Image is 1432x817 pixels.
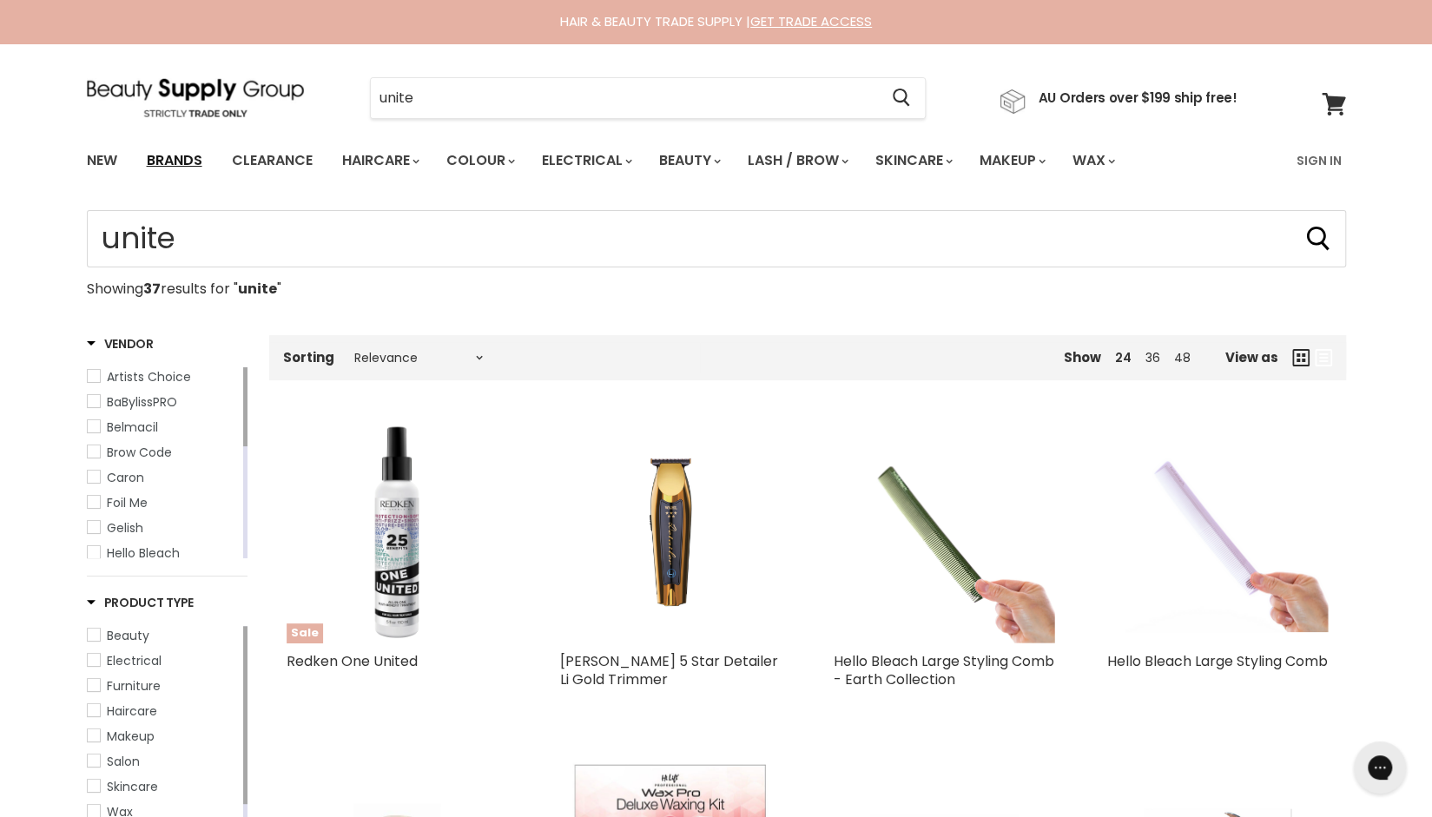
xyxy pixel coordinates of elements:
[1286,142,1352,179] a: Sign In
[87,676,240,695] a: Furniture
[107,418,158,436] span: Belmacil
[87,392,240,412] a: BaBylissPRO
[74,135,1208,186] ul: Main menu
[107,753,140,770] span: Salon
[834,651,1054,689] a: Hello Bleach Large Styling Comb - Earth Collection
[87,651,240,670] a: Electrical
[1064,348,1101,366] span: Show
[107,494,148,511] span: Foil Me
[87,281,1346,297] p: Showing results for " "
[107,368,191,385] span: Artists Choice
[750,12,872,30] a: GET TRADE ACCESS
[87,210,1346,267] form: Product
[219,142,326,179] a: Clearance
[370,77,926,119] form: Product
[87,210,1346,267] input: Search
[107,728,155,745] span: Makeup
[287,422,508,643] img: Redken One United
[1115,349,1132,366] a: 24
[967,142,1056,179] a: Makeup
[1145,349,1160,366] a: 36
[529,142,643,179] a: Electrical
[560,651,778,689] a: [PERSON_NAME] 5 Star Detailer Li Gold Trimmer
[134,142,215,179] a: Brands
[107,627,149,644] span: Beauty
[107,652,162,669] span: Electrical
[107,544,180,562] span: Hello Bleach
[87,702,240,721] a: Haircare
[87,468,240,487] a: Caron
[87,493,240,512] a: Foil Me
[283,350,334,365] label: Sorting
[238,279,277,299] strong: unite
[87,518,240,537] a: Gelish
[287,623,323,643] span: Sale
[107,393,177,411] span: BaBylissPRO
[87,367,240,386] a: Artists Choice
[1304,225,1332,253] button: Search
[87,727,240,746] a: Makeup
[107,469,144,486] span: Caron
[1225,350,1278,365] span: View as
[107,677,161,695] span: Furniture
[107,702,157,720] span: Haircare
[1059,142,1125,179] a: Wax
[1107,432,1329,632] img: Hello Bleach Large Styling Comb
[862,142,963,179] a: Skincare
[1107,651,1328,671] a: Hello Bleach Large Styling Comb
[87,335,154,352] h3: Vendor
[1107,422,1329,643] a: Hello Bleach Large Styling Comb
[287,422,508,643] a: Redken One UnitedSale
[87,544,240,563] a: Hello Bleach
[65,135,1368,186] nav: Main
[1174,349,1191,366] a: 48
[87,418,240,437] a: Belmacil
[287,651,418,671] a: Redken One United
[107,444,172,461] span: Brow Code
[74,142,130,179] a: New
[371,78,879,118] input: Search
[879,78,925,118] button: Search
[329,142,430,179] a: Haircare
[87,626,240,645] a: Beauty
[143,279,161,299] strong: 37
[834,422,1055,643] img: Hello Bleach Large Styling Comb - Earth Collection
[87,752,240,771] a: Salon
[1345,735,1415,800] iframe: Gorgias live chat messenger
[87,777,240,796] a: Skincare
[646,142,731,179] a: Beauty
[65,13,1368,30] div: HAIR & BEAUTY TRADE SUPPLY |
[433,142,525,179] a: Colour
[735,142,859,179] a: Lash / Brow
[107,519,143,537] span: Gelish
[87,443,240,462] a: Brow Code
[87,594,195,611] h3: Product Type
[560,422,782,643] img: Wahl 5 Star Detailer Li Gold Trimmer
[107,778,158,795] span: Skincare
